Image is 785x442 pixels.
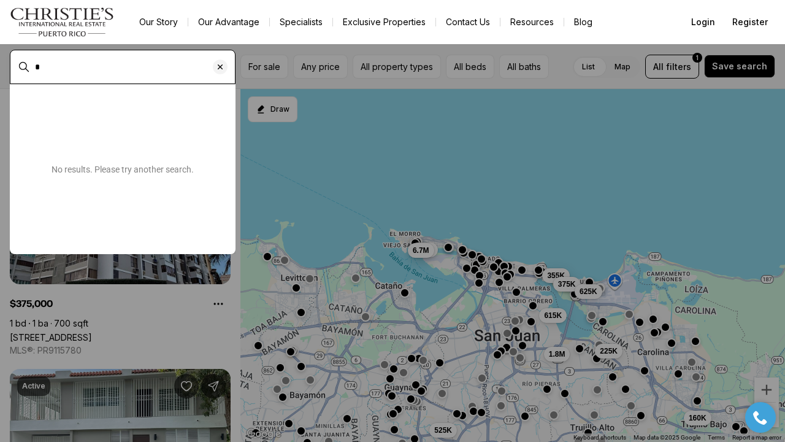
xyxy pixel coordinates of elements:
[188,14,269,31] a: Our Advantage
[691,17,715,27] span: Login
[725,10,775,34] button: Register
[10,7,115,37] img: logo
[564,14,602,31] a: Blog
[436,14,500,31] button: Contact Us
[10,165,235,174] p: No results. Please try another search.
[270,14,332,31] a: Specialists
[129,14,188,31] a: Our Story
[333,14,435,31] a: Exclusive Properties
[732,17,768,27] span: Register
[684,10,722,34] button: Login
[500,14,564,31] a: Resources
[213,50,235,83] button: Clear search input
